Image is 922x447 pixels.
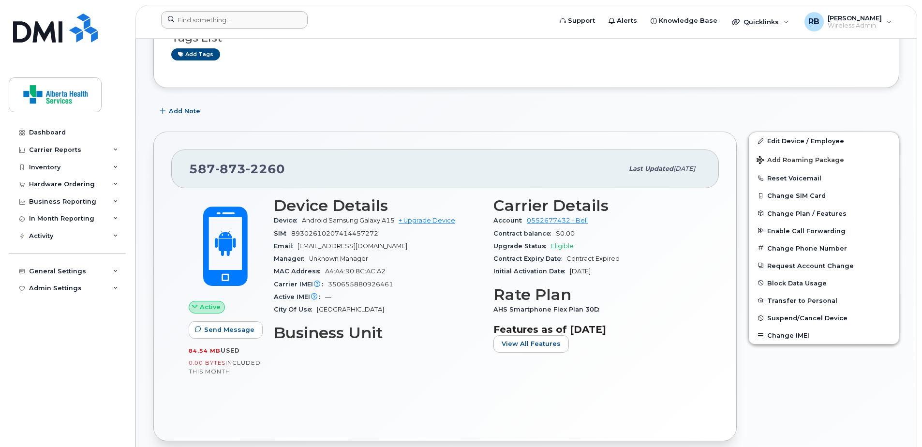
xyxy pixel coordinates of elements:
button: Send Message [189,321,263,339]
span: [PERSON_NAME] [828,14,882,22]
span: [GEOGRAPHIC_DATA] [317,306,384,313]
span: Android Samsung Galaxy A15 [302,217,395,224]
span: 89302610207414457272 [291,230,378,237]
a: Alerts [602,11,644,30]
span: Device [274,217,302,224]
span: Email [274,242,297,250]
span: Contract balance [493,230,556,237]
span: Active IMEI [274,293,325,300]
span: [DATE] [570,268,591,275]
button: Change SIM Card [749,187,899,204]
span: — [325,293,331,300]
input: Find something... [161,11,308,29]
span: Last updated [629,165,673,172]
span: MAC Address [274,268,325,275]
span: Wireless Admin [828,22,882,30]
span: SIM [274,230,291,237]
span: Manager [274,255,309,262]
span: Change Plan / Features [767,209,847,217]
span: Contract Expired [566,255,620,262]
span: 350655880926461 [328,281,393,288]
span: Active [200,302,221,312]
span: Send Message [204,325,254,334]
span: Enable Call Forwarding [767,227,846,234]
h3: Carrier Details [493,197,701,214]
span: RB [808,16,819,28]
span: 587 [189,162,285,176]
h3: Business Unit [274,324,482,342]
span: [EMAIL_ADDRESS][DOMAIN_NAME] [297,242,407,250]
span: used [221,347,240,354]
span: Eligible [551,242,574,250]
span: 0.00 Bytes [189,359,225,366]
span: Upgrade Status [493,242,551,250]
span: Suspend/Cancel Device [767,314,848,322]
a: Support [553,11,602,30]
span: Carrier IMEI [274,281,328,288]
button: Change Phone Number [749,239,899,257]
button: Enable Call Forwarding [749,222,899,239]
span: View All Features [502,339,561,348]
h3: Tags List [171,32,881,44]
span: Alerts [617,16,637,26]
span: Account [493,217,527,224]
button: Reset Voicemail [749,169,899,187]
span: Knowledge Base [659,16,717,26]
span: $0.00 [556,230,575,237]
span: Quicklinks [744,18,779,26]
div: Quicklinks [725,12,796,31]
button: Add Note [153,103,208,120]
span: AHS Smartphone Flex Plan 30D [493,306,604,313]
button: Request Account Change [749,257,899,274]
button: Add Roaming Package [749,149,899,169]
button: View All Features [493,335,569,353]
span: Add Roaming Package [757,156,844,165]
h3: Features as of [DATE] [493,324,701,335]
span: City Of Use [274,306,317,313]
button: Block Data Usage [749,274,899,292]
span: Unknown Manager [309,255,368,262]
span: Contract Expiry Date [493,255,566,262]
button: Transfer to Personal [749,292,899,309]
h3: Rate Plan [493,286,701,303]
a: Edit Device / Employee [749,132,899,149]
a: Add tags [171,48,220,60]
h3: Device Details [274,197,482,214]
a: + Upgrade Device [399,217,455,224]
span: 84.54 MB [189,347,221,354]
button: Change IMEI [749,327,899,344]
span: Initial Activation Date [493,268,570,275]
span: 2260 [246,162,285,176]
span: Add Note [169,106,200,116]
div: Ryan Ballesteros [798,12,899,31]
a: Knowledge Base [644,11,724,30]
a: 0552677432 - Bell [527,217,588,224]
span: [DATE] [673,165,695,172]
span: Support [568,16,595,26]
span: A4:A4:90:8C:AC:A2 [325,268,386,275]
button: Suspend/Cancel Device [749,309,899,327]
span: 873 [215,162,246,176]
button: Change Plan / Features [749,205,899,222]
